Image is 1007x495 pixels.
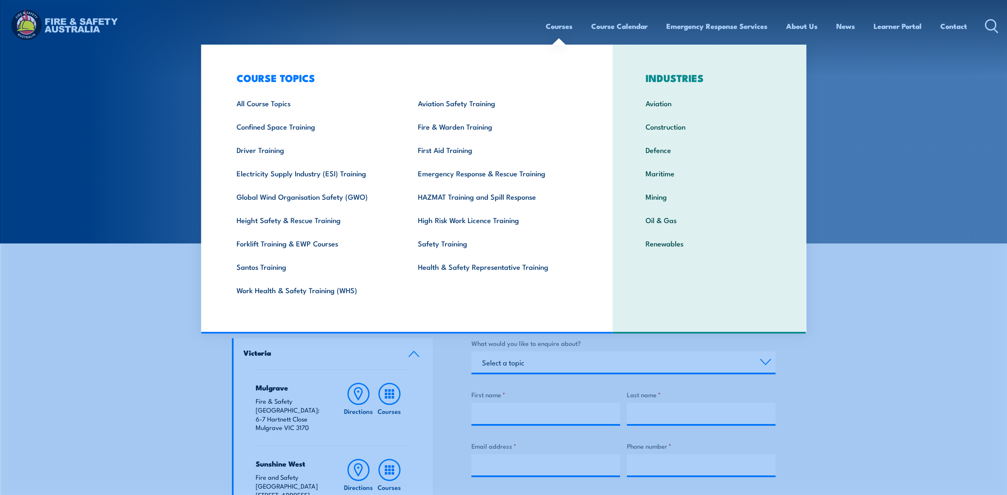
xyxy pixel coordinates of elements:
a: News [836,15,855,37]
a: High Risk Work Licence Training [405,208,586,232]
h3: COURSE TOPICS [223,72,586,84]
a: Emergency Response & Rescue Training [405,161,586,185]
a: Course Calendar [591,15,648,37]
a: Work Health & Safety Training (WHS) [223,278,405,302]
a: Victoria [234,338,433,369]
a: Maritime [632,161,787,185]
label: First name [471,390,620,399]
a: Renewables [632,232,787,255]
a: Health & Safety Representative Training [405,255,586,278]
a: Electricity Supply Industry (ESI) Training [223,161,405,185]
a: Safety Training [405,232,586,255]
a: Construction [632,115,787,138]
label: What would you like to enquire about? [471,338,776,348]
h4: Sunshine West [256,459,327,468]
label: Last name [627,390,776,399]
a: All Course Topics [223,91,405,115]
a: Courses [374,383,405,432]
a: Directions [343,383,374,432]
label: Phone number [627,441,776,451]
a: About Us [786,15,818,37]
a: Global Wind Organisation Safety (GWO) [223,185,405,208]
a: Fire & Warden Training [405,115,586,138]
a: Aviation [632,91,787,115]
label: Email address [471,441,620,451]
h6: Directions [344,407,373,416]
a: Driver Training [223,138,405,161]
a: Height Safety & Rescue Training [223,208,405,232]
a: Mining [632,185,787,208]
a: Contact [940,15,967,37]
p: Fire & Safety [GEOGRAPHIC_DATA]: 6-7 Hartnett Close Mulgrave VIC 3170 [256,397,327,432]
a: Forklift Training & EWP Courses [223,232,405,255]
a: Aviation Safety Training [405,91,586,115]
a: Defence [632,138,787,161]
a: Emergency Response Services [666,15,767,37]
h4: Victoria [243,348,395,357]
a: Learner Portal [874,15,922,37]
a: HAZMAT Training and Spill Response [405,185,586,208]
h6: Courses [378,407,401,416]
h3: INDUSTRIES [632,72,787,84]
a: Santos Training [223,255,405,278]
h6: Directions [344,483,373,492]
a: Oil & Gas [632,208,787,232]
h6: Courses [378,483,401,492]
a: Confined Space Training [223,115,405,138]
a: Courses [546,15,573,37]
a: First Aid Training [405,138,586,161]
h4: Mulgrave [256,383,327,392]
